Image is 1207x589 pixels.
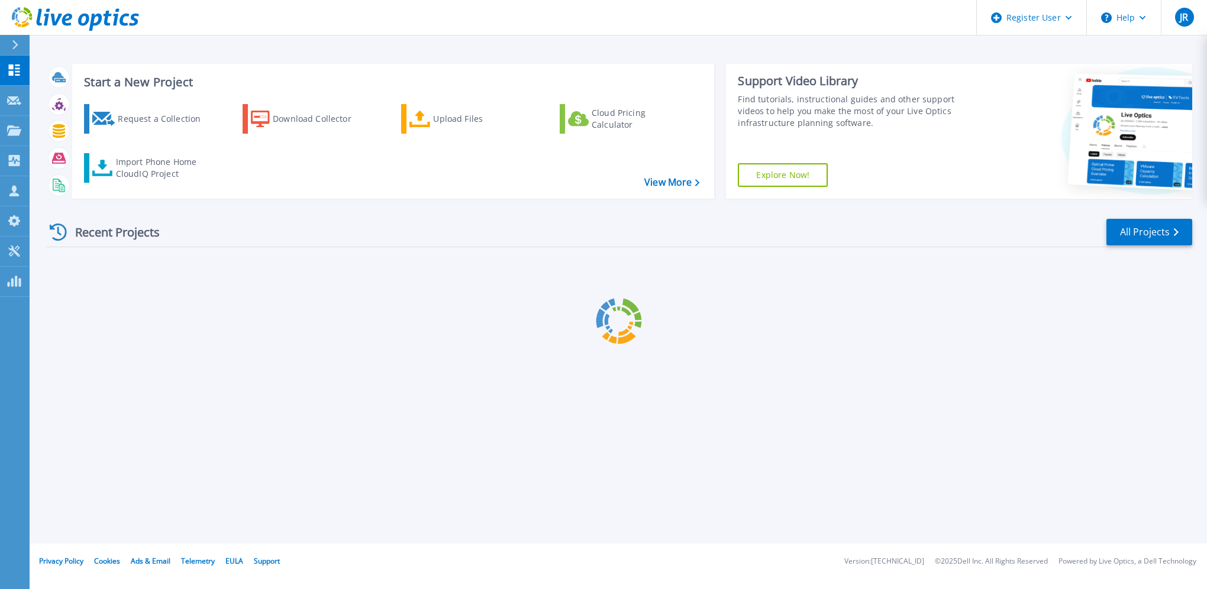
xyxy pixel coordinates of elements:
[118,107,212,131] div: Request a Collection
[243,104,375,134] a: Download Collector
[254,556,280,566] a: Support
[1180,12,1188,22] span: JR
[1106,219,1192,245] a: All Projects
[39,556,83,566] a: Privacy Policy
[131,556,170,566] a: Ads & Email
[738,93,976,129] div: Find tutorials, instructional guides and other support videos to help you make the most of your L...
[116,156,208,180] div: Import Phone Home CloudIQ Project
[433,107,528,131] div: Upload Files
[273,107,367,131] div: Download Collector
[592,107,686,131] div: Cloud Pricing Calculator
[46,218,176,247] div: Recent Projects
[225,556,243,566] a: EULA
[1058,558,1196,565] li: Powered by Live Optics, a Dell Technology
[401,104,533,134] a: Upload Files
[94,556,120,566] a: Cookies
[84,104,216,134] a: Request a Collection
[844,558,924,565] li: Version: [TECHNICAL_ID]
[738,73,976,89] div: Support Video Library
[84,76,699,89] h3: Start a New Project
[181,556,215,566] a: Telemetry
[644,177,699,188] a: View More
[935,558,1048,565] li: © 2025 Dell Inc. All Rights Reserved
[738,163,828,187] a: Explore Now!
[560,104,692,134] a: Cloud Pricing Calculator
